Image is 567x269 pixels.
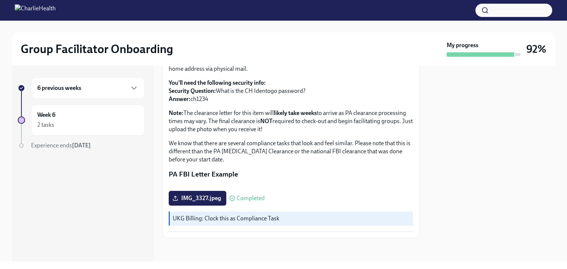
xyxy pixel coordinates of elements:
[31,142,91,149] span: Experience ends
[237,195,265,201] span: Completed
[169,79,266,86] strong: You'll need the following security info:
[169,139,413,164] p: We know that there are several compliance tasks that look and feel similar. Please note that this...
[260,118,272,125] strong: NOT
[174,195,221,202] span: IMG_3327.jpeg
[447,41,478,49] strong: My progress
[169,95,190,102] strong: Answer:
[18,105,145,136] a: Week 62 tasks
[169,191,226,206] label: IMG_3327.jpeg
[169,109,413,133] p: The clearance letter for this item will to arrive as PA clearance processing times may vary. The ...
[169,79,413,103] p: What is the CH Identogo password? ch1234
[274,109,317,116] strong: likely take weeks
[173,214,410,223] p: UKG Billing: Clock this as Compliance Task
[37,111,55,119] h6: Week 6
[169,170,413,179] p: PA FBI Letter Example
[37,84,81,92] h6: 6 previous weeks
[72,142,91,149] strong: [DATE]
[169,109,183,116] strong: Note:
[169,87,216,94] strong: Security Question:
[31,77,145,99] div: 6 previous weeks
[37,121,54,129] div: 2 tasks
[21,42,173,56] h2: Group Facilitator Onboarding
[526,42,546,56] h3: 92%
[15,4,56,16] img: CharlieHealth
